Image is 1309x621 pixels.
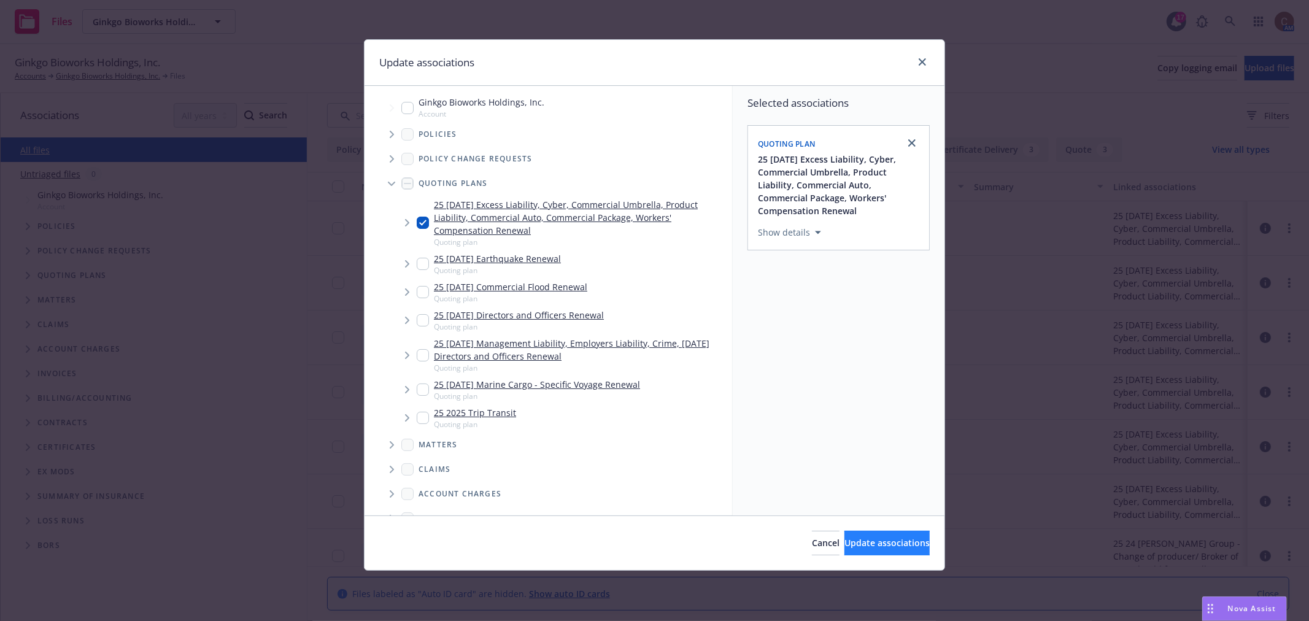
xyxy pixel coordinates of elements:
span: Nova Assist [1228,603,1276,614]
button: Show details [753,225,826,240]
a: close [905,136,919,150]
span: Policy change requests [419,155,532,163]
div: Drag to move [1203,597,1218,620]
span: Claims [419,466,450,473]
a: 25 [DATE] Excess Liability, Cyber, Commercial Umbrella, Product Liability, Commercial Auto, Comme... [434,198,727,237]
a: 25 [DATE] Commercial Flood Renewal [434,280,587,293]
a: close [915,55,930,69]
button: Update associations [844,531,930,555]
span: Quoting plans [419,180,488,187]
span: Ginkgo Bioworks Holdings, Inc. [419,96,544,109]
span: Quoting plan [434,322,604,332]
span: Invoices [419,515,458,522]
span: Policies [419,131,457,138]
a: 25 [DATE] Directors and Officers Renewal [434,309,604,322]
span: Quoting plan [434,419,516,430]
span: Matters [419,441,457,449]
button: Cancel [812,531,840,555]
a: 25 2025 Trip Transit [434,406,516,419]
span: Selected associations [747,96,930,110]
a: 25 [DATE] Marine Cargo - Specific Voyage Renewal [434,378,640,391]
h1: Update associations [379,55,474,71]
button: 25 [DATE] Excess Liability, Cyber, Commercial Umbrella, Product Liability, Commercial Auto, Comme... [758,153,922,217]
span: Quoting plan [434,237,727,247]
span: Quoting plan [434,293,587,304]
span: Cancel [812,537,840,549]
a: 25 [DATE] Management Liability, Employers Liability, Crime, [DATE] Directors and Officers Renewal [434,337,727,363]
span: Quoting plan [758,139,816,149]
button: Nova Assist [1202,596,1287,621]
span: Quoting plan [434,265,561,276]
span: Quoting plan [434,391,640,401]
div: Tree Example [365,93,732,530]
span: Update associations [844,537,930,549]
span: Account [419,109,544,119]
a: 25 [DATE] Earthquake Renewal [434,252,561,265]
span: Quoting plan [434,363,727,373]
span: Account charges [419,490,501,498]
